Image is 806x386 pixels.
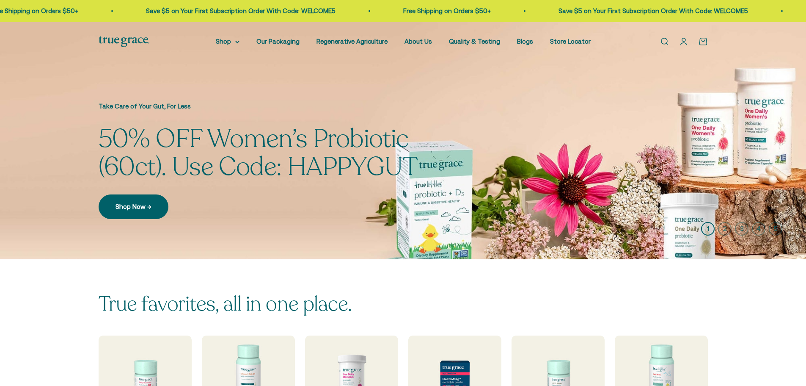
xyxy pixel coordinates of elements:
a: Regenerative Agriculture [316,38,388,45]
a: Blogs [517,38,533,45]
summary: Shop [216,36,239,47]
a: Shop Now → [99,194,168,219]
button: 5 [769,222,782,236]
a: Free Shipping on Orders $50+ [586,7,674,14]
split-lines: True favorites, all in one place. [99,290,352,318]
button: 1 [701,222,715,236]
p: Take Care of Your Gut, For Less [99,101,471,111]
a: About Us [404,38,432,45]
button: 2 [718,222,732,236]
button: 3 [735,222,748,236]
a: Free Shipping on Orders $50+ [174,7,261,14]
a: Our Packaging [256,38,300,45]
split-lines: 50% OFF Women’s Probiotic (60ct). Use Code: HAPPYGUT [99,122,418,184]
a: Store Locator [550,38,591,45]
button: 4 [752,222,765,236]
a: Quality & Testing [449,38,500,45]
p: Save $5 on Your First Subscription Order With Code: WELCOME5 [329,6,519,16]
